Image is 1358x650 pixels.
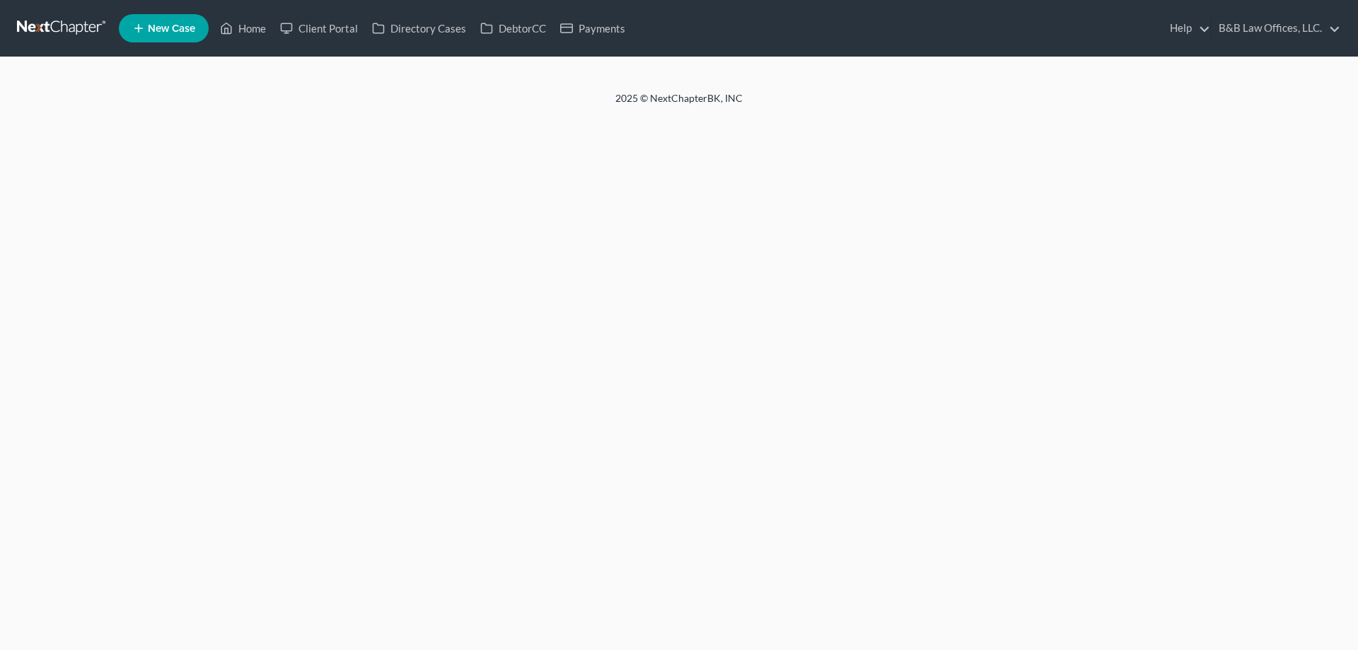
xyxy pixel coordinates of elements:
[273,16,365,41] a: Client Portal
[1212,16,1340,41] a: B&B Law Offices, LLC.
[276,91,1082,117] div: 2025 © NextChapterBK, INC
[473,16,553,41] a: DebtorCC
[119,14,209,42] new-legal-case-button: New Case
[213,16,273,41] a: Home
[553,16,632,41] a: Payments
[365,16,473,41] a: Directory Cases
[1163,16,1210,41] a: Help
